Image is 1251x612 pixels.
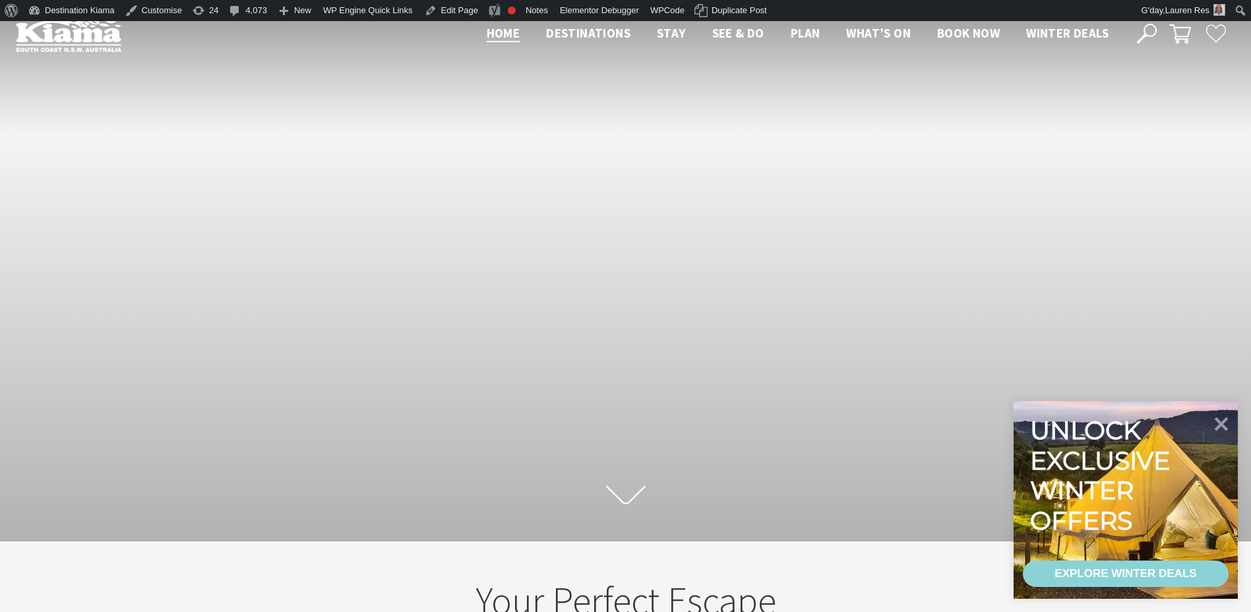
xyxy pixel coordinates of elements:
span: See & Do [712,25,764,41]
div: Focus keyphrase not set [508,7,516,15]
span: Destinations [546,25,630,41]
div: Unlock exclusive winter offers [1030,415,1176,535]
nav: Main Menu [473,23,1122,45]
img: Kiama Logo [16,16,121,52]
span: Stay [657,25,686,41]
span: Plan [791,25,820,41]
div: EXPLORE WINTER DEALS [1054,561,1196,587]
span: Winter Deals [1026,25,1109,41]
span: Lauren Res [1165,5,1209,15]
a: EXPLORE WINTER DEALS [1023,561,1229,587]
span: What’s On [846,25,911,41]
img: Res-lauren-square-150x150.jpg [1213,4,1225,16]
span: Book now [937,25,1000,41]
span: Home [487,25,520,41]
